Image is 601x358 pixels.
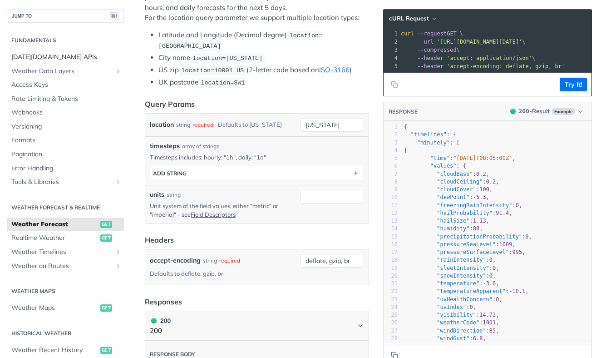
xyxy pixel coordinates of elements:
[384,319,398,327] div: 26
[512,249,522,255] span: 995
[219,254,240,267] div: required
[181,67,244,74] span: location=10001 US
[384,131,398,139] div: 2
[100,347,112,354] span: get
[404,124,407,130] span: {
[404,194,489,200] span: : ,
[384,327,398,335] div: 27
[7,287,124,295] h2: Weather Maps
[496,210,509,216] span: 91.4
[437,225,469,232] span: "humidity"
[437,218,469,224] span: "hailSize"
[384,233,398,241] div: 15
[404,210,512,216] span: : ,
[404,139,460,146] span: : [
[11,150,122,159] span: Pagination
[7,92,124,106] a: Rate Limiting & Tokens
[384,139,398,147] div: 3
[150,316,364,336] button: 200 200200
[145,234,174,245] div: Headers
[145,296,182,307] div: Responses
[437,280,479,287] span: "temperature"
[479,312,496,318] span: 14.73
[384,249,398,256] div: 17
[489,273,493,279] span: 0
[437,257,486,263] span: "rainIntensity"
[417,30,447,37] span: --request
[150,166,364,180] button: ADD string
[319,65,350,74] a: ISO-3166
[201,80,245,86] span: location=SW1
[150,118,174,131] label: location
[404,171,489,177] span: : ,
[176,118,190,131] div: string
[114,249,122,256] button: Show subpages for Weather Timelines
[7,9,124,23] button: JUMP TO⌘/
[7,343,124,357] a: Weather Recent Historyget
[404,257,496,263] span: : ,
[473,194,476,200] span: -
[437,202,512,209] span: "freezingRainIntensity"
[404,249,525,255] span: : ,
[404,234,532,240] span: : ,
[114,68,122,75] button: Show subpages for Weather Data Layers
[388,107,418,116] button: RESPONSE
[404,312,499,318] span: : ,
[404,343,486,349] span: :
[404,296,502,303] span: : ,
[437,194,469,200] span: "dewPoint"
[7,78,124,92] a: Access Keys
[404,265,499,271] span: : ,
[150,190,164,199] label: units
[158,53,369,63] li: City name
[150,153,364,161] p: Timesteps includes: hourly: "1h", daily: "1d"
[384,194,398,201] div: 10
[404,179,499,185] span: : ,
[100,234,112,242] span: get
[437,328,486,334] span: "windDirection"
[158,30,369,51] li: Latitude and Longitude (Decimal degree)
[430,163,457,169] span: "values"
[516,202,519,209] span: 0
[7,245,124,259] a: Weather TimelinesShow subpages for Weather Timelines
[384,186,398,194] div: 9
[384,296,398,303] div: 23
[552,108,575,115] span: Example
[151,318,157,323] span: 200
[153,170,187,177] div: ADD string
[401,30,414,37] span: curl
[7,329,124,338] h2: Historical Weather
[145,99,195,109] div: Query Params
[437,319,479,326] span: "weatherCode"
[7,231,124,245] a: Realtime Weatherget
[218,118,282,131] div: Defaults to [US_STATE]
[437,273,486,279] span: "snowIntensity"
[384,311,398,319] div: 25
[437,234,522,240] span: "precipitationProbability"
[479,186,489,193] span: 100
[519,107,550,116] div: - Result
[182,142,219,150] div: array of strings
[357,322,364,329] svg: Chevron
[437,186,476,193] span: "cloudCover"
[11,108,122,117] span: Webhooks
[11,303,98,313] span: Weather Maps
[476,343,486,349] span: 6.1
[7,259,124,273] a: Weather on RoutesShow subpages for Weather on Routes
[7,148,124,161] a: Pagination
[11,262,112,271] span: Weather on Routes
[404,319,499,326] span: : ,
[384,147,398,154] div: 4
[437,288,506,294] span: "temperatureApparent"
[384,154,398,162] div: 5
[7,134,124,147] a: Formats
[404,202,522,209] span: : ,
[384,343,398,350] div: 29
[493,265,496,271] span: 0
[437,265,489,271] span: "sleetIntensity"
[11,346,98,355] span: Weather Recent History
[404,328,499,334] span: : ,
[100,221,112,228] span: get
[384,264,398,272] div: 19
[191,211,236,218] a: Field Descriptors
